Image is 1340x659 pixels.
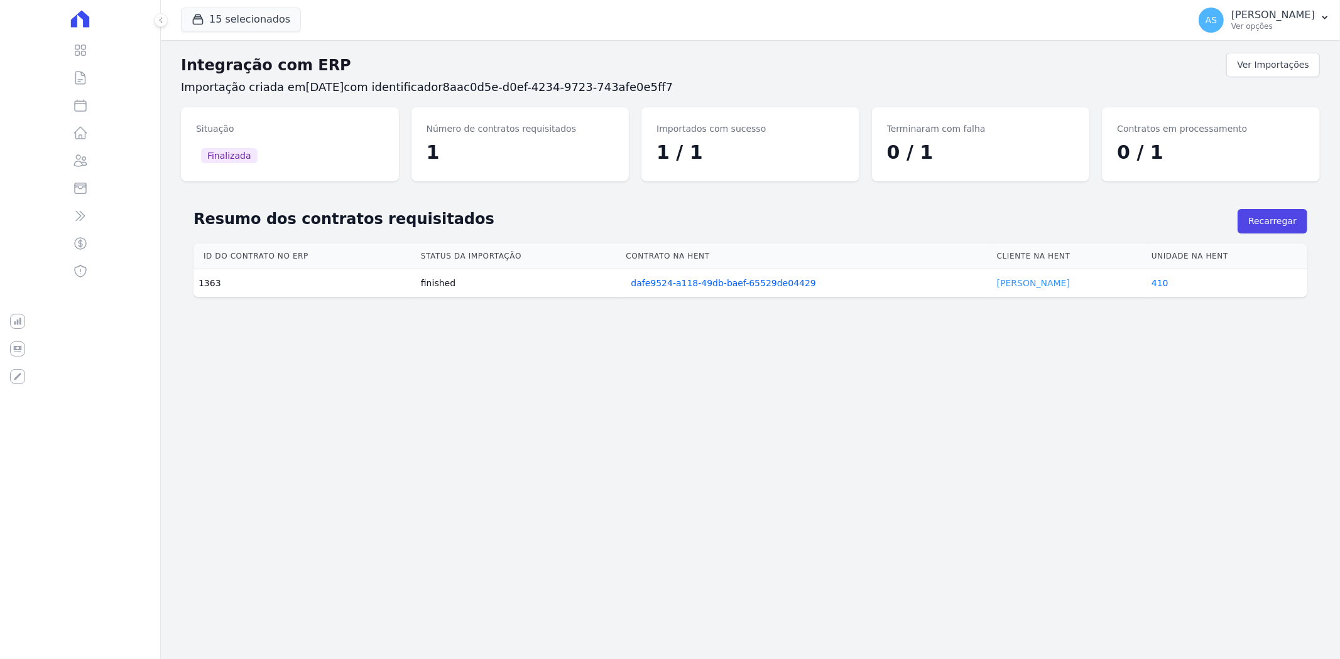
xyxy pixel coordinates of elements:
[1117,122,1305,136] dt: Contratos em processamento
[1226,53,1320,77] a: Ver Importações
[306,80,344,94] span: [DATE]
[1231,9,1315,21] p: [PERSON_NAME]
[1238,209,1307,233] button: Recarregar
[631,277,816,289] a: dafe9524-a118-49db-baef-65529de04429
[1189,3,1340,38] button: AS [PERSON_NAME] Ver opções
[621,244,991,269] th: Contrato na Hent
[427,122,614,136] dt: Número de contratos requisitados
[656,138,844,166] dd: 1 / 1
[416,269,621,297] td: finished
[416,244,621,269] th: Status da importação
[1147,244,1307,269] th: Unidade na Hent
[1206,16,1217,24] span: AS
[427,138,614,166] dd: 1
[193,208,1238,230] h2: Resumo dos contratos requisitados
[181,80,1320,95] h3: Importação criada em com identificador
[1231,21,1315,31] p: Ver opções
[887,122,1075,136] dt: Terminaram com falha
[1152,278,1168,288] a: 410
[887,138,1075,166] dd: 0 / 1
[181,8,301,31] button: 15 selecionados
[196,122,384,136] dt: Situação
[193,244,416,269] th: Id do contrato no ERP
[201,148,258,163] span: Finalizada
[443,80,673,94] span: 8aac0d5e-d0ef-4234-9723-743afe0e5ff7
[656,122,844,136] dt: Importados com sucesso
[992,244,1147,269] th: Cliente na Hent
[181,54,1226,77] h2: Integração com ERP
[1117,138,1305,166] dd: 0 / 1
[193,269,416,297] td: 1363
[997,278,1070,288] a: [PERSON_NAME]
